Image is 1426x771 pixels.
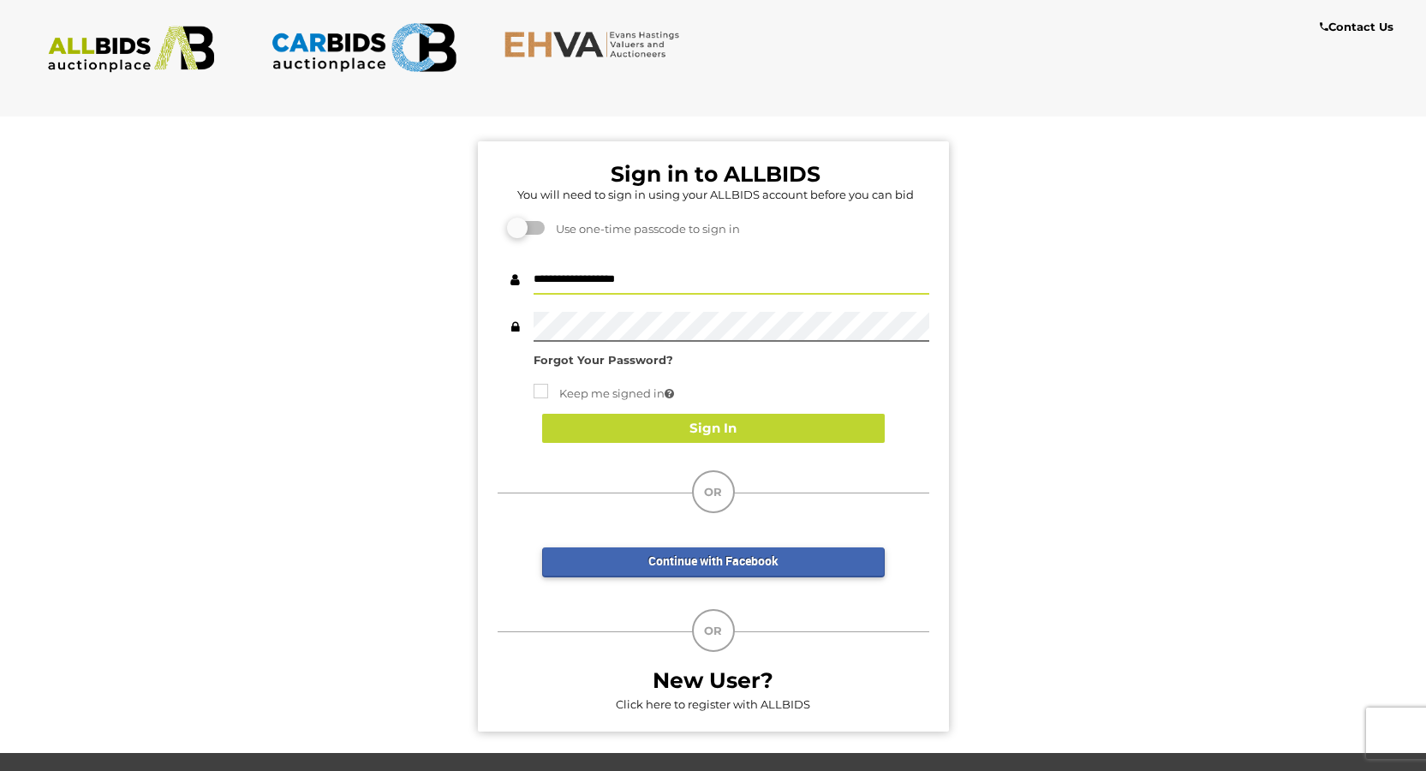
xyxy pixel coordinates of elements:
b: Contact Us [1320,20,1393,33]
a: Click here to register with ALLBIDS [616,697,810,711]
div: OR [692,470,735,513]
div: OR [692,609,735,652]
a: Continue with Facebook [542,547,885,577]
label: Keep me signed in [534,384,674,403]
a: Contact Us [1320,17,1398,37]
img: EHVA.com.au [504,30,689,58]
img: ALLBIDS.com.au [39,26,224,73]
b: Sign in to ALLBIDS [611,161,820,187]
button: Sign In [542,414,885,444]
img: CARBIDS.com.au [271,17,456,78]
b: New User? [653,667,773,693]
span: Use one-time passcode to sign in [547,222,740,236]
a: Forgot Your Password? [534,353,673,367]
h5: You will need to sign in using your ALLBIDS account before you can bid [502,188,929,200]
